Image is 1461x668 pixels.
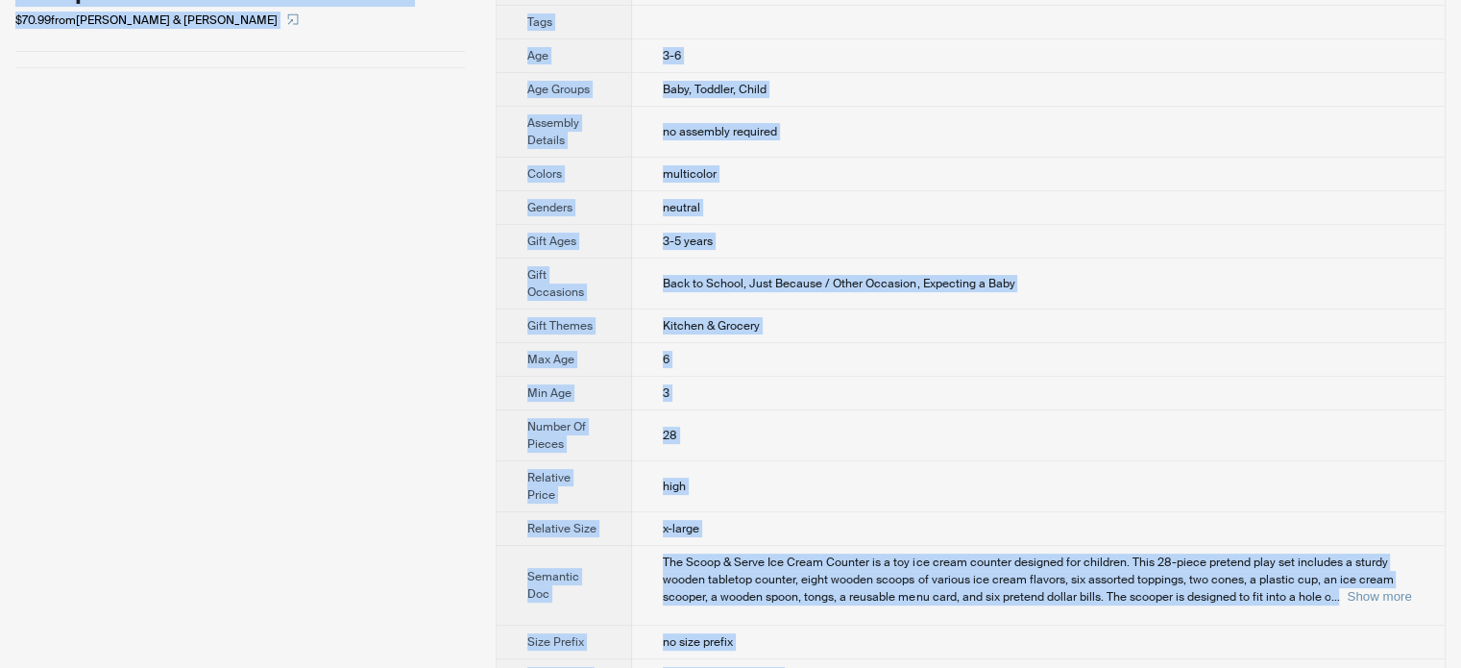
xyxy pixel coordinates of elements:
span: no size prefix [663,634,733,650]
span: Gift Themes [527,318,593,334]
span: Relative Size [527,521,597,536]
div: The Scoop & Serve Ice Cream Counter is a toy ice cream counter designed for children. This 28-pie... [663,554,1414,606]
span: Min Age [527,385,572,401]
span: 28 [663,428,677,443]
div: $70.99 from [PERSON_NAME] & [PERSON_NAME] [15,5,465,36]
span: 6 [663,352,670,367]
span: Age Groups [527,82,590,97]
span: neutral [663,200,700,215]
span: 3-5 years [663,234,713,249]
span: Age [527,48,548,63]
span: Gift Ages [527,234,576,249]
span: 3 [663,385,670,401]
span: high [663,479,686,494]
button: Expand [1347,589,1411,604]
span: Number Of Pieces [527,419,586,452]
span: Max Age [527,352,574,367]
span: Gift Occasions [527,267,584,300]
span: Colors [527,166,562,182]
span: Semantic Doc [527,569,579,602]
span: x-large [663,521,699,536]
span: Size Prefix [527,634,584,650]
span: Genders [527,200,572,215]
span: select [287,13,299,25]
span: no assembly required [663,124,777,139]
span: Baby, Toddler, Child [663,82,767,97]
span: ... [1330,589,1339,605]
span: 3-6 [663,48,681,63]
span: The Scoop & Serve Ice Cream Counter is a toy ice cream counter designed for children. This 28-pie... [663,555,1393,605]
span: Kitchen & Grocery [663,318,760,334]
span: Relative Price [527,470,571,503]
span: Back to School, Just Because / Other Occasion, Expecting a Baby [663,276,1014,291]
span: multicolor [663,166,717,182]
span: Tags [527,14,552,30]
span: Assembly Details [527,115,579,148]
